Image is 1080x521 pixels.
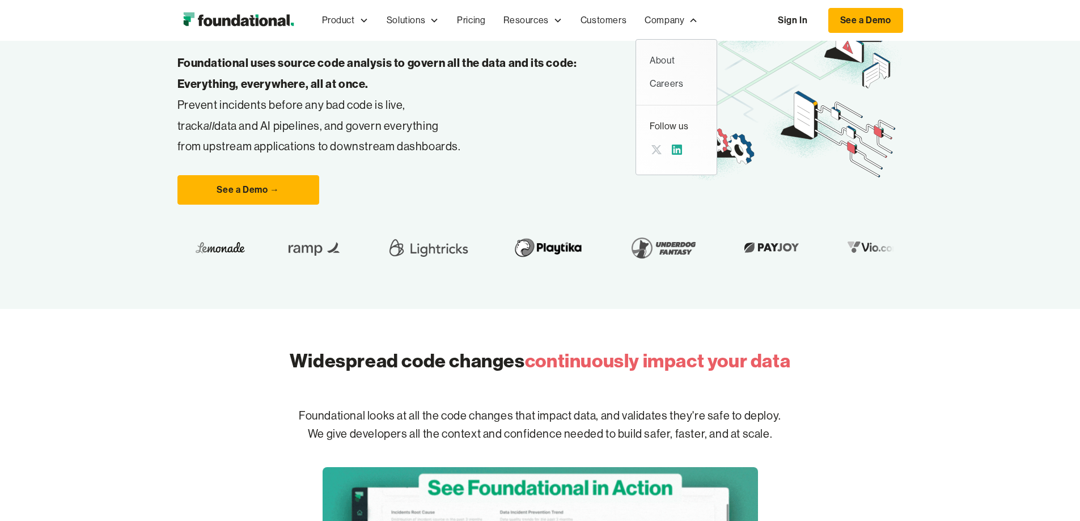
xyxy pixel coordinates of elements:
a: home [177,9,299,32]
a: Careers [641,72,712,96]
div: Resources [494,2,571,39]
a: Customers [571,2,636,39]
div: Product [322,13,355,28]
div: Follow us [650,119,703,134]
em: all [204,118,215,133]
p: Prevent incidents before any bad code is live, track data and AI pipelines, and govern everything... [177,53,613,157]
img: Foundational Logo [177,9,299,32]
div: Resources [503,13,548,28]
img: Playtika [508,232,589,264]
img: Ramp [281,232,349,264]
iframe: Chat Widget [876,389,1080,521]
a: Sign In [766,9,819,32]
div: Company [645,13,684,28]
span: continuously impact your data [525,349,790,372]
nav: Company [636,39,717,175]
div: Careers [650,77,703,91]
div: Solutions [378,2,448,39]
img: Payjoy [738,239,805,256]
a: About [641,49,712,73]
a: See a Demo → [177,175,319,205]
strong: Foundational uses source code analysis to govern all the data and its code: Everything, everywher... [177,56,577,91]
div: Solutions [387,13,425,28]
div: About [650,53,703,68]
img: Vio.com [841,239,907,256]
img: Lightricks [386,232,472,264]
div: Product [313,2,378,39]
a: See a Demo [828,8,903,33]
img: Underdog Fantasy [625,232,702,264]
img: Lemonade [196,239,245,256]
a: Pricing [448,2,494,39]
h2: Widespread code changes [290,348,790,374]
div: Company [636,2,707,39]
p: Foundational looks at all the code changes that impact data, and validates they're safe to deploy... [177,389,903,461]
